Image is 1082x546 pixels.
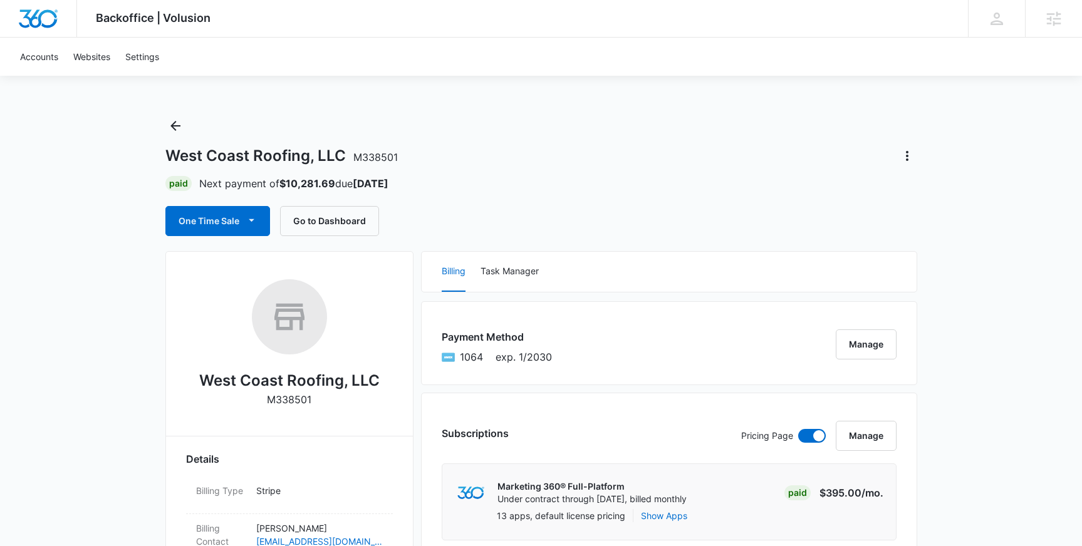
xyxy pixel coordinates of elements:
[497,493,687,505] p: Under contract through [DATE], billed monthly
[442,329,552,344] h3: Payment Method
[481,252,539,292] button: Task Manager
[66,38,118,76] a: Websites
[353,151,398,163] span: M338501
[280,206,379,236] button: Go to Dashboard
[165,206,270,236] button: One Time Sale
[836,421,897,451] button: Manage
[741,429,793,443] p: Pricing Page
[13,38,66,76] a: Accounts
[460,349,483,364] span: American Express ending with
[267,392,311,407] p: M338501
[165,176,192,191] div: Paid
[497,480,687,493] p: Marketing 360® Full-Platform
[256,522,383,535] p: [PERSON_NAME]
[96,11,211,24] span: Backoffice | Volusion
[836,329,897,359] button: Manage
[256,484,383,497] p: Stripe
[457,487,484,500] img: marketing360Logo
[199,369,380,392] h2: West Coast Roofing, LLC
[279,177,335,190] strong: $10,281.69
[496,349,552,364] span: exp. 1/2030
[165,147,398,165] h1: West Coast Roofing, LLC
[861,487,883,499] span: /mo.
[196,484,246,497] dt: Billing Type
[186,476,393,514] div: Billing TypeStripe
[641,509,687,522] button: Show Apps
[165,116,185,136] button: Back
[784,485,811,500] div: Paid
[897,146,917,166] button: Actions
[497,509,625,522] p: 13 apps, default license pricing
[442,426,509,441] h3: Subscriptions
[353,177,388,190] strong: [DATE]
[442,252,466,292] button: Billing
[186,451,219,466] span: Details
[199,176,388,191] p: Next payment of due
[819,485,883,500] p: $395.00
[118,38,167,76] a: Settings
